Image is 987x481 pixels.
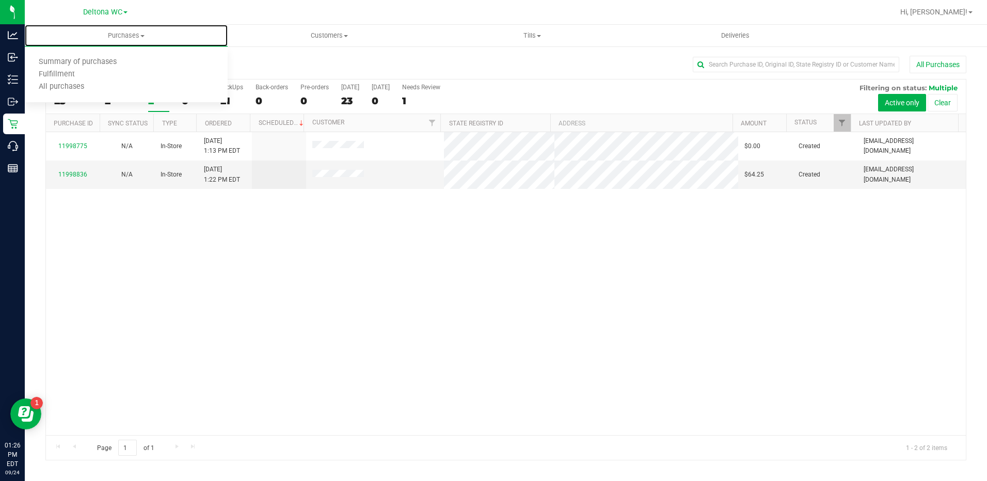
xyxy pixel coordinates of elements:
a: Ordered [205,120,232,127]
a: Tills [431,25,634,46]
span: [EMAIL_ADDRESS][DOMAIN_NAME] [864,136,960,156]
a: Purchase ID [54,120,93,127]
inline-svg: Reports [8,163,18,173]
span: All purchases [25,83,98,91]
p: 09/24 [5,469,20,476]
inline-svg: Inbound [8,52,18,62]
inline-svg: Inventory [8,74,18,85]
inline-svg: Analytics [8,30,18,40]
div: Pre-orders [300,84,329,91]
a: Deliveries [634,25,837,46]
span: [EMAIL_ADDRESS][DOMAIN_NAME] [864,165,960,184]
span: Filtering on status: [859,84,927,92]
inline-svg: Call Center [8,141,18,151]
div: [DATE] [341,84,359,91]
iframe: Resource center unread badge [30,397,43,409]
a: Purchases Summary of purchases Fulfillment All purchases [25,25,228,46]
a: Type [162,120,177,127]
a: Status [794,119,817,126]
span: Deliveries [707,31,763,40]
span: 1 - 2 of 2 items [898,440,956,455]
inline-svg: Outbound [8,97,18,107]
span: Hi, [PERSON_NAME]! [900,8,967,16]
a: 11998775 [58,142,87,150]
span: In-Store [161,170,182,180]
div: 0 [372,95,390,107]
div: 1 [402,95,440,107]
a: Sync Status [108,120,148,127]
a: Last Updated By [859,120,911,127]
button: All Purchases [910,56,966,73]
span: Created [799,141,820,151]
span: Multiple [929,84,958,92]
a: 11998836 [58,171,87,178]
a: Customers [228,25,431,46]
div: 0 [300,95,329,107]
input: Search Purchase ID, Original ID, State Registry ID or Customer Name... [693,57,899,72]
span: Created [799,170,820,180]
div: [DATE] [372,84,390,91]
span: Deltona WC [83,8,122,17]
iframe: Resource center [10,398,41,429]
a: State Registry ID [449,120,503,127]
span: $0.00 [744,141,760,151]
span: $64.25 [744,170,764,180]
button: Clear [928,94,958,111]
p: 01:26 PM EDT [5,441,20,469]
th: Address [550,114,733,132]
a: Filter [423,114,440,132]
span: [DATE] 1:13 PM EDT [204,136,240,156]
button: N/A [121,170,133,180]
a: Scheduled [259,119,306,126]
a: Filter [834,114,851,132]
div: 0 [256,95,288,107]
div: PickUps [220,84,243,91]
div: 21 [220,95,243,107]
inline-svg: Retail [8,119,18,129]
a: Customer [312,119,344,126]
span: In-Store [161,141,182,151]
span: Purchases [25,31,228,40]
a: Amount [741,120,767,127]
div: 23 [341,95,359,107]
button: Active only [878,94,926,111]
span: [DATE] 1:22 PM EDT [204,165,240,184]
span: Not Applicable [121,142,133,150]
span: Summary of purchases [25,58,131,67]
input: 1 [118,440,137,456]
div: Needs Review [402,84,440,91]
span: Page of 1 [88,440,163,456]
span: Customers [228,31,430,40]
span: Not Applicable [121,171,133,178]
div: Back-orders [256,84,288,91]
span: Fulfillment [25,70,89,79]
button: N/A [121,141,133,151]
span: Tills [432,31,633,40]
